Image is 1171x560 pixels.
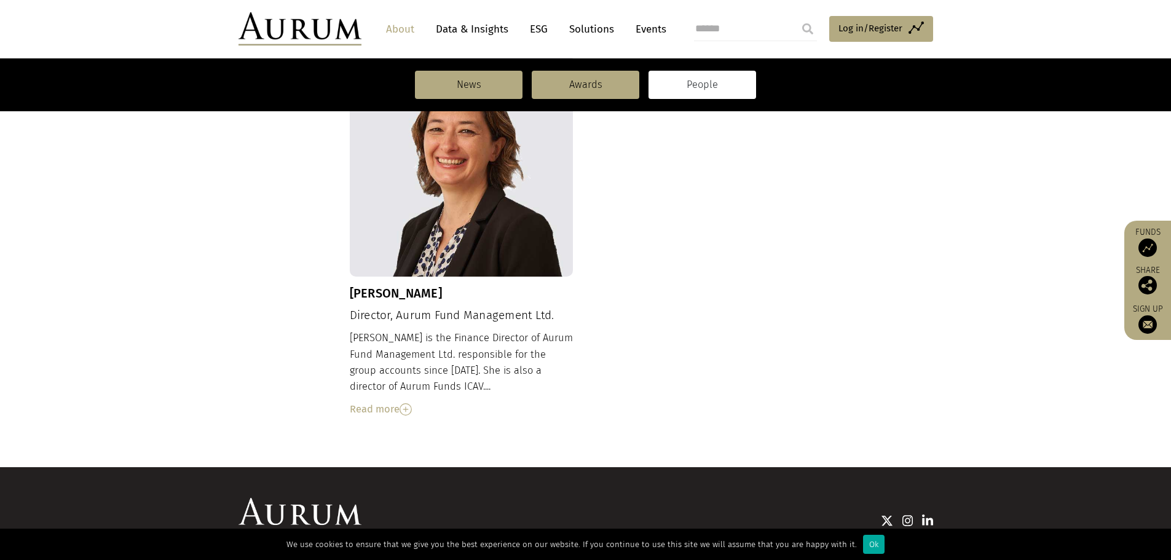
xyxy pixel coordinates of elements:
[629,18,666,41] a: Events
[532,71,639,99] a: Awards
[829,16,933,42] a: Log in/Register
[922,515,933,527] img: Linkedin icon
[1130,304,1165,334] a: Sign up
[430,18,515,41] a: Data & Insights
[795,17,820,41] input: Submit
[350,309,574,323] h4: Director, Aurum Fund Management Ltd.
[350,330,574,417] div: [PERSON_NAME] is the Finance Director of Aurum Fund Management Ltd. responsible for the group acc...
[415,71,522,99] a: News
[838,21,902,36] span: Log in/Register
[1130,266,1165,294] div: Share
[902,515,913,527] img: Instagram icon
[563,18,620,41] a: Solutions
[400,403,412,416] img: Read More
[1138,276,1157,294] img: Share this post
[524,18,554,41] a: ESG
[239,12,361,45] img: Aurum
[1138,239,1157,257] img: Access Funds
[380,18,420,41] a: About
[1138,315,1157,334] img: Sign up to our newsletter
[1130,227,1165,257] a: Funds
[881,515,893,527] img: Twitter icon
[350,286,574,301] h3: [PERSON_NAME]
[863,535,885,554] div: Ok
[649,71,756,99] a: People
[239,498,361,531] img: Aurum Logo
[350,401,574,417] div: Read more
